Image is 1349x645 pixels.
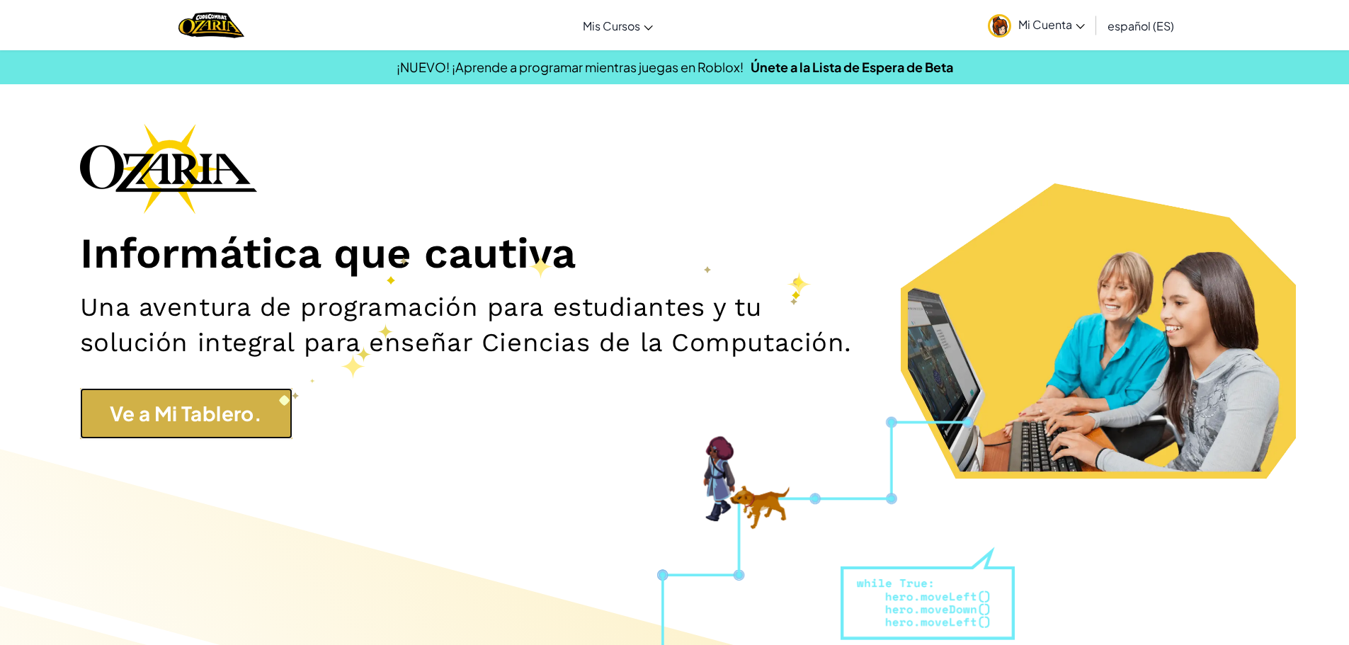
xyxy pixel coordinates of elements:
span: español (ES) [1108,18,1174,33]
img: Home [178,11,244,40]
a: español (ES) [1100,6,1181,45]
span: ¡NUEVO! ¡Aprende a programar mientras juegas en Roblox! [397,59,744,75]
a: Mis Cursos [576,6,660,45]
a: Mi Cuenta [981,3,1092,47]
span: Mi Cuenta [1018,17,1085,32]
h1: Informática que cautiva [80,228,1270,280]
a: Ve a Mi Tablero. [80,388,292,439]
img: avatar [988,14,1011,38]
h2: Una aventura de programación para estudiantes y tu solución integral para enseñar Ciencias de la ... [80,290,877,360]
a: Ozaria by CodeCombat logo [178,11,244,40]
a: Únete a la Lista de Espera de Beta [751,59,953,75]
img: Ozaria branding logo [80,123,257,214]
span: Mis Cursos [583,18,640,33]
